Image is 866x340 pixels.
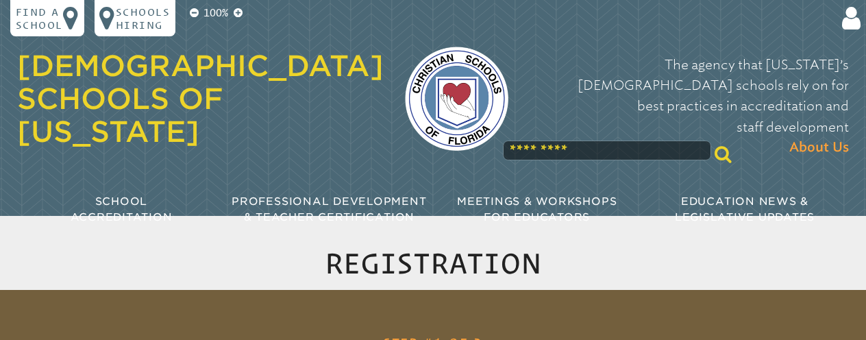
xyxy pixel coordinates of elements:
[71,195,173,223] span: School Accreditation
[675,195,815,223] span: Education News & Legislative Updates
[16,5,63,32] p: Find a school
[457,195,617,223] span: Meetings & Workshops for Educators
[789,138,849,158] span: About Us
[116,5,171,32] p: Schools Hiring
[99,247,767,280] h1: Registration
[201,5,232,21] p: 100%
[405,47,509,151] img: csf-logo-web-colors.png
[232,195,426,223] span: Professional Development & Teacher Certification
[530,55,849,159] p: The agency that [US_STATE]’s [DEMOGRAPHIC_DATA] schools rely on for best practices in accreditati...
[17,49,384,149] a: [DEMOGRAPHIC_DATA] Schools of [US_STATE]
